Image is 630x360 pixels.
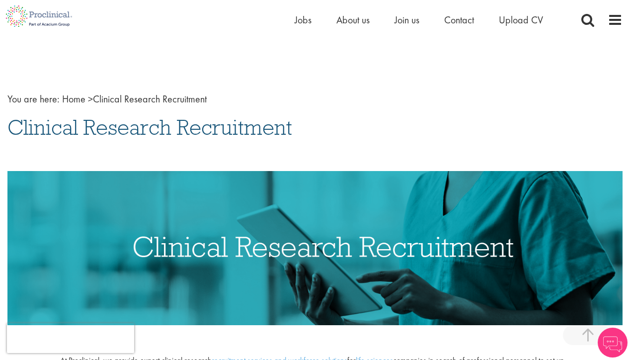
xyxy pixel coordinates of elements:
a: Join us [394,13,419,26]
a: Jobs [295,13,312,26]
a: breadcrumb link to Home [62,92,85,105]
span: > [88,92,93,105]
a: Contact [444,13,474,26]
span: You are here: [7,92,60,105]
img: Chatbot [598,328,628,358]
a: About us [336,13,370,26]
span: Clinical Research Recruitment [7,114,292,141]
span: Clinical Research Recruitment [62,92,207,105]
iframe: reCAPTCHA [7,323,134,353]
a: Upload CV [499,13,543,26]
img: Clinical Research Recruitment [7,171,623,325]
